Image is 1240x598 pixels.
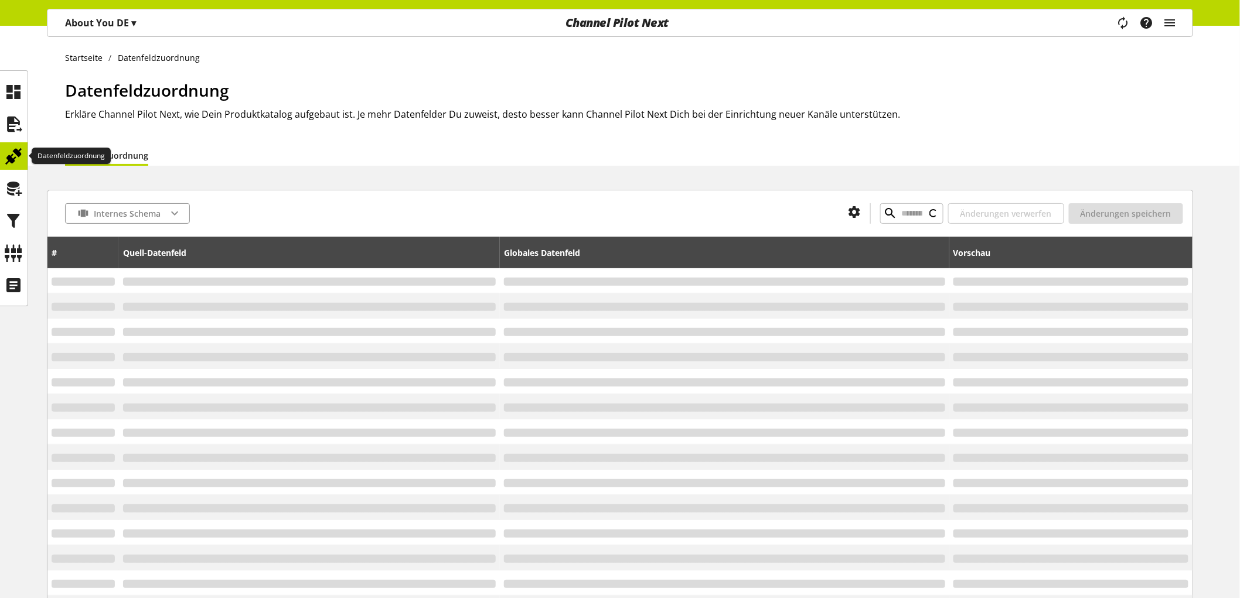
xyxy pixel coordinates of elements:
span: Änderungen speichern [1081,207,1171,220]
div: # [52,239,115,266]
button: Änderungen speichern [1069,203,1183,224]
div: Datenfeldzuordnung [32,148,111,164]
button: Änderungen verwerfen [948,203,1064,224]
div: Quell-Datenfeld [123,239,496,266]
span: ▾ [131,16,136,29]
span: Datenfeldzuordnung [65,79,229,101]
h2: Erkläre Channel Pilot Next, wie Dein Produktkatalog aufgebaut ist. Je mehr Datenfelder Du zuweist... [65,107,1193,121]
div: Globales Datenfeld [504,239,945,266]
p: About You DE [65,16,136,30]
a: Startseite [65,52,109,64]
div: Vorschau [953,239,1188,266]
span: Änderungen verwerfen [960,207,1052,220]
nav: main navigation [47,9,1193,37]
